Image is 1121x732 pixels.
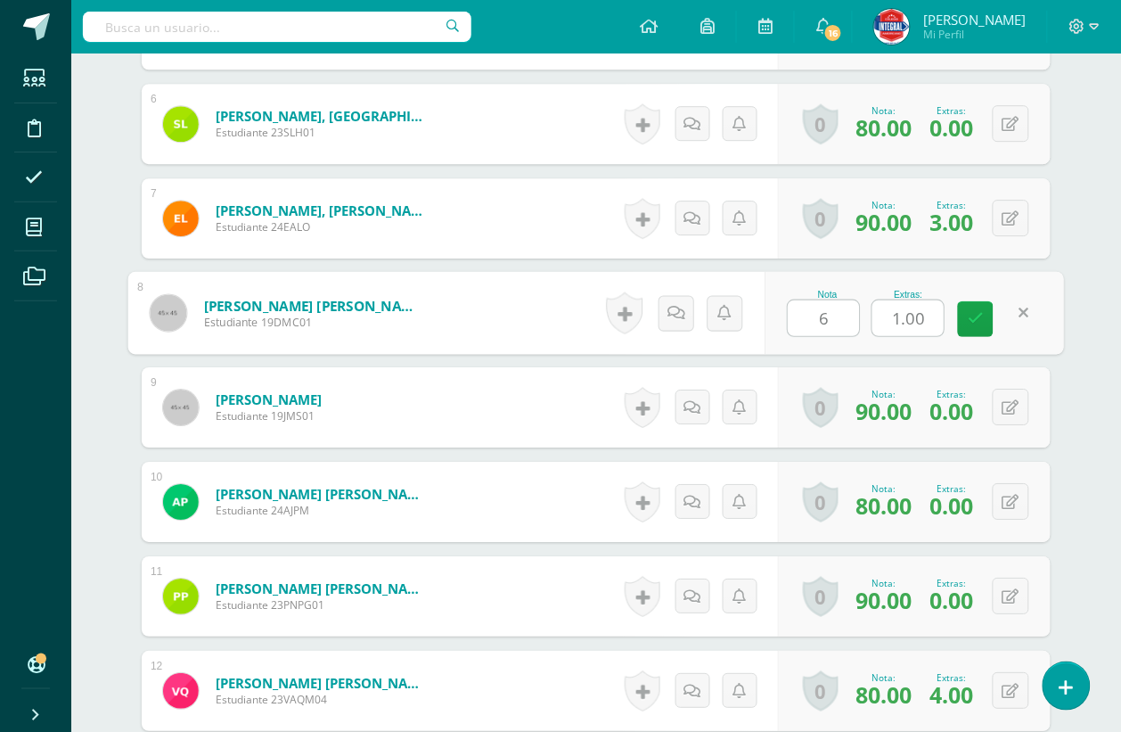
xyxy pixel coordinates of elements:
[803,576,839,617] a: 0
[823,23,843,43] span: 16
[216,219,430,234] span: Estudiante 24EALO
[855,388,912,400] div: Nota:
[929,199,973,211] div: Extras:
[83,12,471,42] input: Busca un usuario...
[929,585,973,615] span: 0.00
[929,671,973,684] div: Extras:
[216,580,430,597] a: [PERSON_NAME] [PERSON_NAME]
[204,315,424,331] span: Estudiante 19DMC01
[216,674,430,692] a: [PERSON_NAME] [PERSON_NAME]
[216,485,430,503] a: [PERSON_NAME] [PERSON_NAME]
[855,585,912,615] span: 90.00
[216,692,430,707] span: Estudiante 23VAQM04
[923,11,1026,29] span: [PERSON_NAME]
[929,482,973,495] div: Extras:
[803,103,839,144] a: 0
[216,107,430,125] a: [PERSON_NAME], [GEOGRAPHIC_DATA]
[855,112,912,143] span: 80.00
[929,207,973,237] span: 3.00
[204,296,424,315] a: [PERSON_NAME] [PERSON_NAME]
[874,9,910,45] img: 0f1066ccd690ba2dcf7bdb843d909207.png
[929,112,973,143] span: 0.00
[803,481,839,522] a: 0
[871,289,945,299] div: Extras:
[163,390,199,425] img: 45x45
[855,679,912,710] span: 80.00
[216,202,430,219] a: [PERSON_NAME], [PERSON_NAME]
[929,396,973,426] span: 0.00
[855,104,912,117] div: Nota:
[163,579,199,614] img: 565f56ae1cdfc1b7b32d7c4f2bd2c877.png
[929,388,973,400] div: Extras:
[855,671,912,684] div: Nota:
[788,289,869,299] div: Nota
[855,199,912,211] div: Nota:
[872,300,944,336] input: Extra
[216,503,430,518] span: Estudiante 24AJPM
[929,577,973,589] div: Extras:
[216,391,322,408] a: [PERSON_NAME]
[855,207,912,237] span: 90.00
[216,597,430,613] span: Estudiante 23PNPG01
[855,482,912,495] div: Nota:
[216,125,430,140] span: Estudiante 23SLH01
[923,27,1026,42] span: Mi Perfil
[929,679,973,710] span: 4.00
[803,670,839,711] a: 0
[163,106,199,142] img: ea0c87ece32269b70d389ba9f9943d43.png
[163,484,199,520] img: 8a3778d8061b9693a0de96f3c7e5532d.png
[163,201,199,236] img: 261f38a91c24d81787e9dd9d7abcde75.png
[929,490,973,521] span: 0.00
[150,294,186,331] img: 45x45
[929,104,973,117] div: Extras:
[803,198,839,239] a: 0
[855,396,912,426] span: 90.00
[855,577,912,589] div: Nota:
[855,490,912,521] span: 80.00
[803,387,839,428] a: 0
[789,300,860,336] input: 0-100.0
[216,408,322,424] span: Estudiante 19JMS01
[163,673,199,709] img: 01096b4b576eecf61ff97a13df5a8c30.png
